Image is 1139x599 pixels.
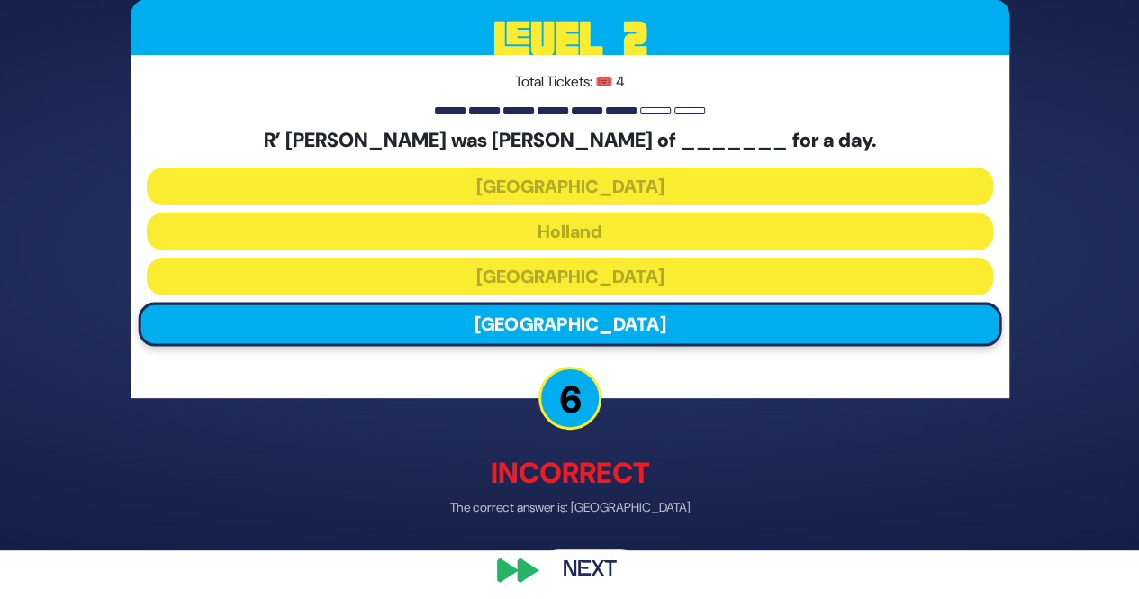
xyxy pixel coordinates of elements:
p: Incorrect [131,450,1009,494]
p: 6 [538,366,601,429]
button: Next [538,549,642,590]
button: [GEOGRAPHIC_DATA] [147,257,993,295]
button: Holland [147,212,993,250]
button: [GEOGRAPHIC_DATA] [138,302,1001,346]
p: The correct answer is: [GEOGRAPHIC_DATA] [131,497,1009,516]
p: Total Tickets: 🎟️ 4 [147,71,993,93]
h5: R’ [PERSON_NAME] was [PERSON_NAME] of _______ for a day. [147,129,993,152]
button: [GEOGRAPHIC_DATA] [147,167,993,204]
